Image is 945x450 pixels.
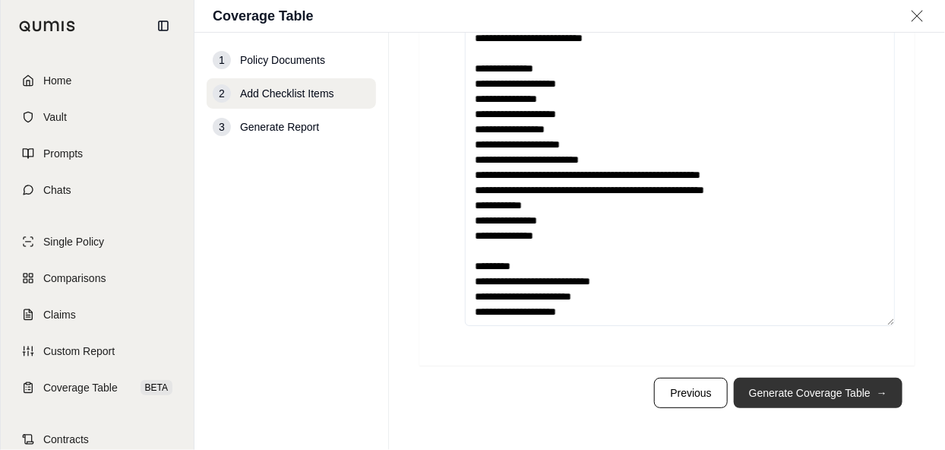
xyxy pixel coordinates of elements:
span: Contracts [43,432,89,447]
span: Add Checklist Items [240,86,334,101]
span: Policy Documents [240,52,325,68]
span: Single Policy [43,234,104,249]
span: Comparisons [43,271,106,286]
span: Coverage Table [43,380,118,395]
img: Qumis Logo [19,21,76,32]
span: Generate Report [240,119,319,135]
a: Vault [10,100,185,134]
span: BETA [141,380,172,395]
button: Collapse sidebar [151,14,175,38]
button: Generate Coverage Table→ [734,378,902,408]
span: Chats [43,182,71,198]
span: Vault [43,109,67,125]
a: Home [10,64,185,97]
span: Home [43,73,71,88]
span: → [877,385,887,401]
a: Custom Report [10,334,185,368]
div: 2 [213,84,231,103]
span: Custom Report [43,344,115,359]
a: Claims [10,298,185,331]
a: Comparisons [10,261,185,295]
div: 1 [213,51,231,69]
div: 3 [213,118,231,136]
a: Coverage TableBETA [10,371,185,404]
h1: Coverage Table [213,5,314,27]
a: Single Policy [10,225,185,258]
span: Claims [43,307,76,322]
a: Prompts [10,137,185,170]
a: Chats [10,173,185,207]
button: Previous [654,378,727,408]
span: Prompts [43,146,83,161]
